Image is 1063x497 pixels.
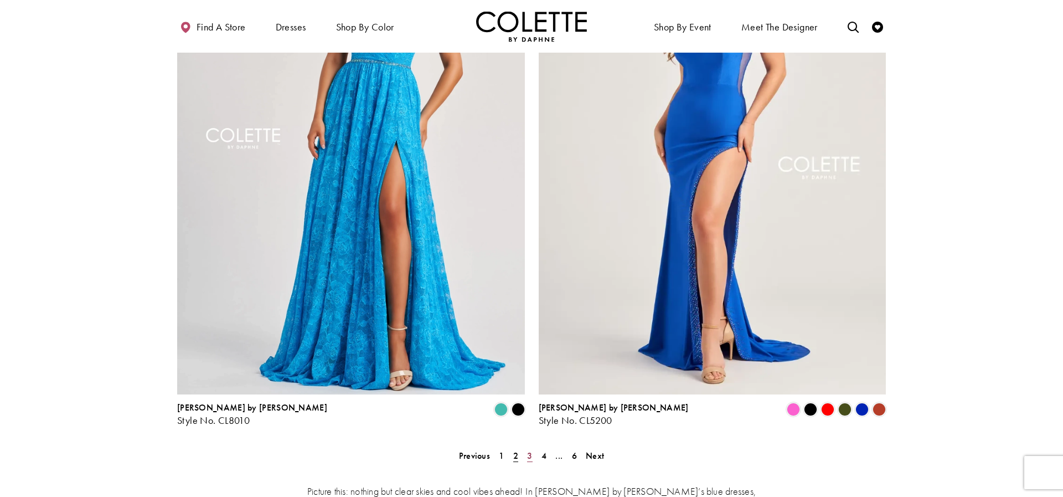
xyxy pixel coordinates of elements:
[539,402,689,413] span: [PERSON_NAME] by [PERSON_NAME]
[513,450,518,462] span: 2
[459,450,490,462] span: Previous
[586,450,604,462] span: Next
[654,22,711,33] span: Shop By Event
[499,450,504,462] span: 1
[555,450,563,462] span: ...
[569,448,580,464] a: Page 6
[336,22,394,33] span: Shop by color
[496,448,507,464] a: Page 1
[177,11,248,42] a: Find a store
[177,403,327,426] div: Colette by Daphne Style No. CL8010
[741,22,818,33] span: Meet the designer
[572,450,577,462] span: 6
[510,448,522,464] span: Current Page
[541,450,546,462] span: 4
[276,22,306,33] span: Dresses
[273,11,309,42] span: Dresses
[804,403,817,416] i: Black
[845,11,861,42] a: Toggle search
[838,403,852,416] i: Olive
[524,448,535,464] a: Page 3
[476,11,587,42] a: Visit Home Page
[552,448,566,464] a: ...
[739,11,821,42] a: Meet the designer
[177,414,250,427] span: Style No. CL8010
[873,403,886,416] i: Sienna
[527,450,532,462] span: 3
[476,11,587,42] img: Colette by Daphne
[582,448,607,464] a: Next Page
[539,403,689,426] div: Colette by Daphne Style No. CL5200
[869,11,886,42] a: Check Wishlist
[821,403,834,416] i: Red
[855,403,869,416] i: Royal Blue
[539,414,612,427] span: Style No. CL5200
[538,448,550,464] a: Page 4
[512,403,525,416] i: Black
[333,11,397,42] span: Shop by color
[787,403,800,416] i: Neon Pink
[177,402,327,413] span: [PERSON_NAME] by [PERSON_NAME]
[197,22,246,33] span: Find a store
[456,448,493,464] a: Prev Page
[494,403,508,416] i: Turquoise
[651,11,714,42] span: Shop By Event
